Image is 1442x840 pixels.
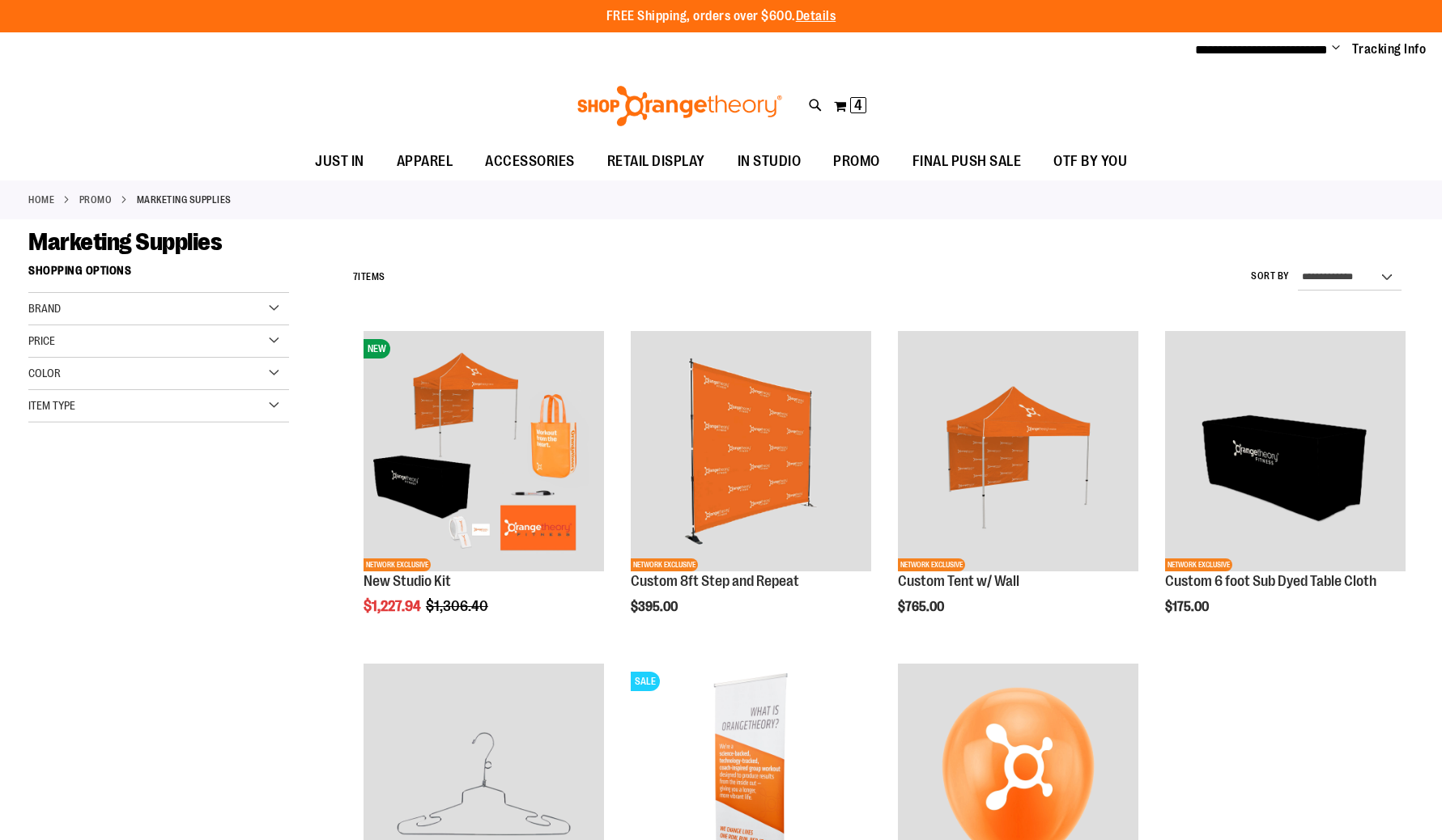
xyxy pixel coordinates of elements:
span: Marketing Supplies [28,228,222,256]
span: Brand [28,302,61,315]
label: Sort By [1251,269,1290,283]
span: NETWORK EXCLUSIVE [898,558,965,571]
a: Custom Tent w/ Wall [898,573,1019,589]
div: product [355,323,612,655]
button: Account menu [1332,41,1340,57]
div: product [1157,323,1414,647]
span: $1,306.40 [426,598,491,614]
a: New Studio KitNEWNETWORK EXCLUSIVE [364,331,604,574]
span: OTF BY YOU [1053,143,1127,180]
h2: Items [353,265,385,290]
img: OTF 8ft Step and Repeat [631,331,871,571]
a: Home [28,193,54,207]
span: Color [28,367,61,380]
span: $395.00 [631,600,680,614]
span: $175.00 [1165,600,1211,614]
div: product [623,323,879,647]
p: FREE Shipping, orders over $600. [606,7,836,26]
span: NETWORK EXCLUSIVE [1165,558,1232,571]
a: OTF 8ft Step and RepeatNETWORK EXCLUSIVE [631,331,871,574]
strong: Shopping Options [28,257,289,293]
a: New Studio Kit [364,573,451,589]
span: IN STUDIO [738,143,802,180]
span: JUST IN [315,143,364,180]
a: Details [796,9,836,23]
span: ACCESSORIES [485,143,575,180]
span: NETWORK EXCLUSIVE [364,558,431,571]
span: Price [28,334,55,347]
a: OTF 6 foot Sub Dyed Table ClothNETWORK EXCLUSIVE [1165,331,1406,574]
img: OTF 6 foot Sub Dyed Table Cloth [1165,331,1406,571]
span: FINAL PUSH SALE [912,143,1022,180]
img: OTF Custom Tent w/single sided wall Orange [898,331,1138,571]
span: $1,227.94 [364,598,423,614]
div: product [890,323,1146,647]
span: 4 [854,97,862,113]
a: Tracking Info [1352,40,1427,58]
a: Custom 6 foot Sub Dyed Table Cloth [1165,573,1376,589]
strong: Marketing Supplies [137,193,232,207]
img: Shop Orangetheory [575,86,785,126]
span: Item Type [28,399,75,412]
a: PROMO [79,193,113,207]
a: OTF Custom Tent w/single sided wall OrangeNETWORK EXCLUSIVE [898,331,1138,574]
span: NETWORK EXCLUSIVE [631,558,698,571]
span: APPAREL [397,143,453,180]
span: 7 [353,271,359,282]
span: RETAIL DISPLAY [607,143,705,180]
span: SALE [631,672,660,691]
span: NEW [364,339,390,358]
span: PROMO [833,143,880,180]
span: $765.00 [898,600,946,614]
a: Custom 8ft Step and Repeat [631,573,799,589]
img: New Studio Kit [364,331,604,571]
